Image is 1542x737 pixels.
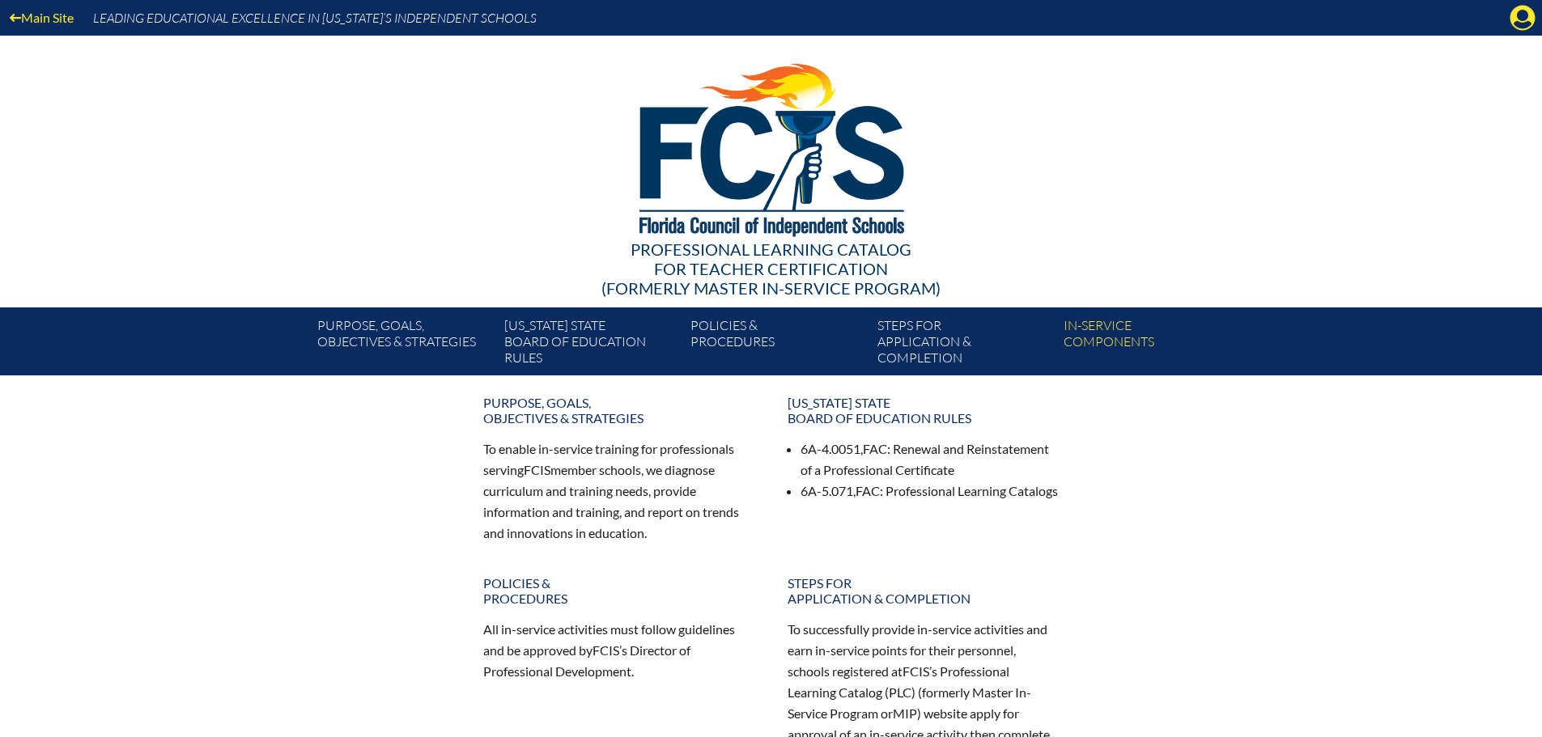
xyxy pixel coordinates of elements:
span: FCIS [903,663,929,679]
a: Policies &Procedures [474,569,765,612]
span: FCIS [593,642,619,658]
li: 6A-4.0051, : Renewal and Reinstatement of a Professional Certificate [801,438,1060,481]
p: To enable in-service training for professionals serving member schools, we diagnose curriculum an... [483,438,755,543]
svg: Manage account [1510,5,1536,31]
span: MIP [893,705,917,721]
a: [US_STATE] StateBoard of Education rules [778,388,1069,432]
div: Professional Learning Catalog (formerly Master In-service Program) [305,239,1238,298]
span: FCIS [524,462,550,477]
a: [US_STATE] StateBoard of Education rules [498,314,684,375]
a: Purpose, goals,objectives & strategies [474,388,765,432]
span: FAC [863,441,887,456]
a: Purpose, goals,objectives & strategies [311,314,497,375]
img: FCISlogo221.eps [604,36,938,256]
a: Steps forapplication & completion [871,314,1057,375]
a: In-servicecomponents [1057,314,1243,375]
a: Policies &Procedures [684,314,870,375]
span: PLC [889,684,911,700]
span: FAC [856,483,880,498]
p: All in-service activities must follow guidelines and be approved by ’s Director of Professional D... [483,619,755,682]
span: for Teacher Certification [654,259,888,278]
a: Steps forapplication & completion [778,569,1069,612]
li: 6A-5.071, : Professional Learning Catalogs [801,481,1060,502]
a: Main Site [3,6,80,28]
